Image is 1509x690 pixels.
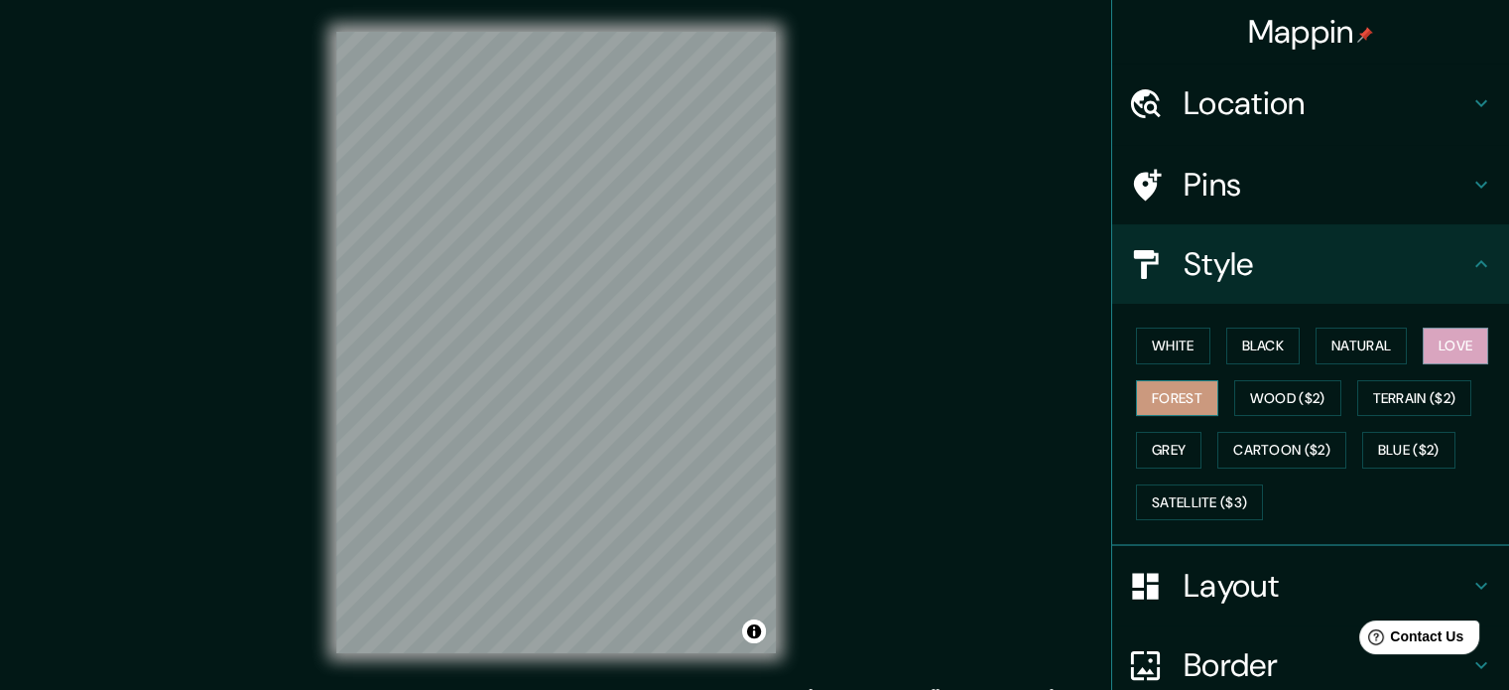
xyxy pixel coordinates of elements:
button: Wood ($2) [1234,380,1341,417]
button: Cartoon ($2) [1217,432,1346,469]
img: pin-icon.png [1357,27,1373,43]
button: Satellite ($3) [1136,484,1263,521]
h4: Mappin [1248,12,1374,52]
h4: Layout [1184,566,1469,606]
div: Location [1112,64,1509,143]
div: Pins [1112,145,1509,224]
button: Love [1423,328,1488,364]
button: Grey [1136,432,1201,469]
canvas: Map [336,32,776,653]
button: Natural [1316,328,1407,364]
button: Terrain ($2) [1357,380,1472,417]
div: Style [1112,224,1509,304]
iframe: Help widget launcher [1332,613,1487,668]
button: Toggle attribution [742,620,766,643]
div: Layout [1112,546,1509,625]
button: Blue ($2) [1362,432,1455,469]
h4: Pins [1184,165,1469,205]
button: Forest [1136,380,1218,417]
button: White [1136,328,1210,364]
button: Black [1226,328,1301,364]
h4: Style [1184,244,1469,284]
h4: Border [1184,645,1469,685]
h4: Location [1184,83,1469,123]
